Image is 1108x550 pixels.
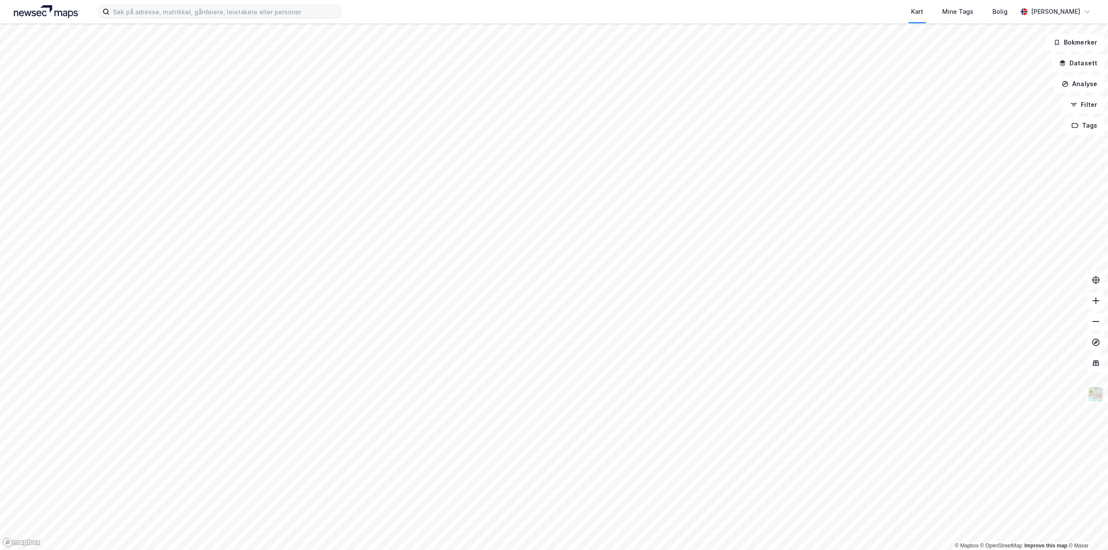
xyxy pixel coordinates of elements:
[1088,386,1104,402] img: Z
[1064,117,1105,134] button: Tags
[3,537,41,547] a: Mapbox homepage
[1024,543,1067,549] a: Improve this map
[1046,34,1105,51] button: Bokmerker
[1054,75,1105,93] button: Analyse
[14,5,78,18] img: logo.a4113a55bc3d86da70a041830d287a7e.svg
[992,6,1008,17] div: Bolig
[1052,55,1105,72] button: Datasett
[1065,508,1108,550] iframe: Chat Widget
[1063,96,1105,113] button: Filter
[911,6,923,17] div: Kart
[980,543,1022,549] a: OpenStreetMap
[110,5,341,18] input: Søk på adresse, matrikkel, gårdeiere, leietakere eller personer
[942,6,973,17] div: Mine Tags
[1031,6,1080,17] div: [PERSON_NAME]
[1065,508,1108,550] div: Kontrollprogram for chat
[955,543,979,549] a: Mapbox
